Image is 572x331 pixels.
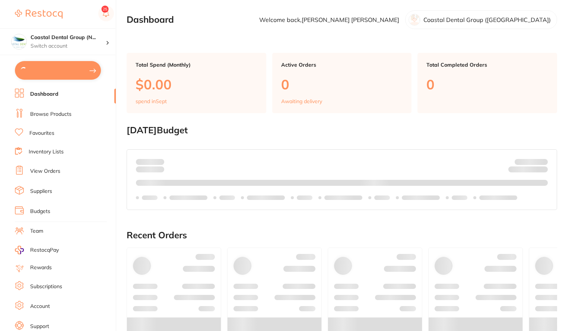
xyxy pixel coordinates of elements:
[30,188,52,195] a: Suppliers
[30,111,71,118] a: Browse Products
[281,98,322,104] p: Awaiting delivery
[247,195,285,201] p: Labels extended
[30,303,50,310] a: Account
[426,62,548,68] p: Total Completed Orders
[127,230,557,241] h2: Recent Orders
[30,283,62,290] a: Subscriptions
[15,10,63,19] img: Restocq Logo
[12,34,26,49] img: Coastal Dental Group (Newcastle)
[281,62,403,68] p: Active Orders
[535,168,548,174] strong: $0.00
[151,158,164,165] strong: $0.00
[136,77,257,92] p: $0.00
[402,195,440,201] p: Labels extended
[479,195,517,201] p: Labels extended
[15,6,63,23] a: Restocq Logo
[417,53,557,113] a: Total Completed Orders0
[30,208,50,215] a: Budgets
[15,246,24,254] img: RestocqPay
[136,62,257,68] p: Total Spend (Monthly)
[31,42,106,50] p: Switch account
[281,77,403,92] p: 0
[423,16,551,23] p: Coastal Dental Group ([GEOGRAPHIC_DATA])
[127,53,266,113] a: Total Spend (Monthly)$0.00spend inSept
[15,246,59,254] a: RestocqPay
[31,34,106,41] h4: Coastal Dental Group (Newcastle)
[426,77,548,92] p: 0
[30,90,58,98] a: Dashboard
[374,195,390,201] p: Labels
[136,98,167,104] p: spend in Sept
[533,158,548,165] strong: $NaN
[142,195,158,201] p: Labels
[452,195,467,201] p: Labels
[272,53,412,113] a: Active Orders0Awaiting delivery
[259,16,399,23] p: Welcome back, [PERSON_NAME] [PERSON_NAME]
[29,148,64,156] a: Inventory Lists
[30,323,49,330] a: Support
[515,159,548,165] p: Budget:
[30,168,60,175] a: View Orders
[30,246,59,254] span: RestocqPay
[508,165,548,174] p: Remaining:
[297,195,312,201] p: Labels
[136,165,164,174] p: month
[127,15,174,25] h2: Dashboard
[29,130,54,137] a: Favourites
[30,264,52,271] a: Rewards
[30,227,43,235] a: Team
[324,195,362,201] p: Labels extended
[127,125,557,136] h2: [DATE] Budget
[169,195,207,201] p: Labels extended
[136,159,164,165] p: Spent:
[219,195,235,201] p: Labels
